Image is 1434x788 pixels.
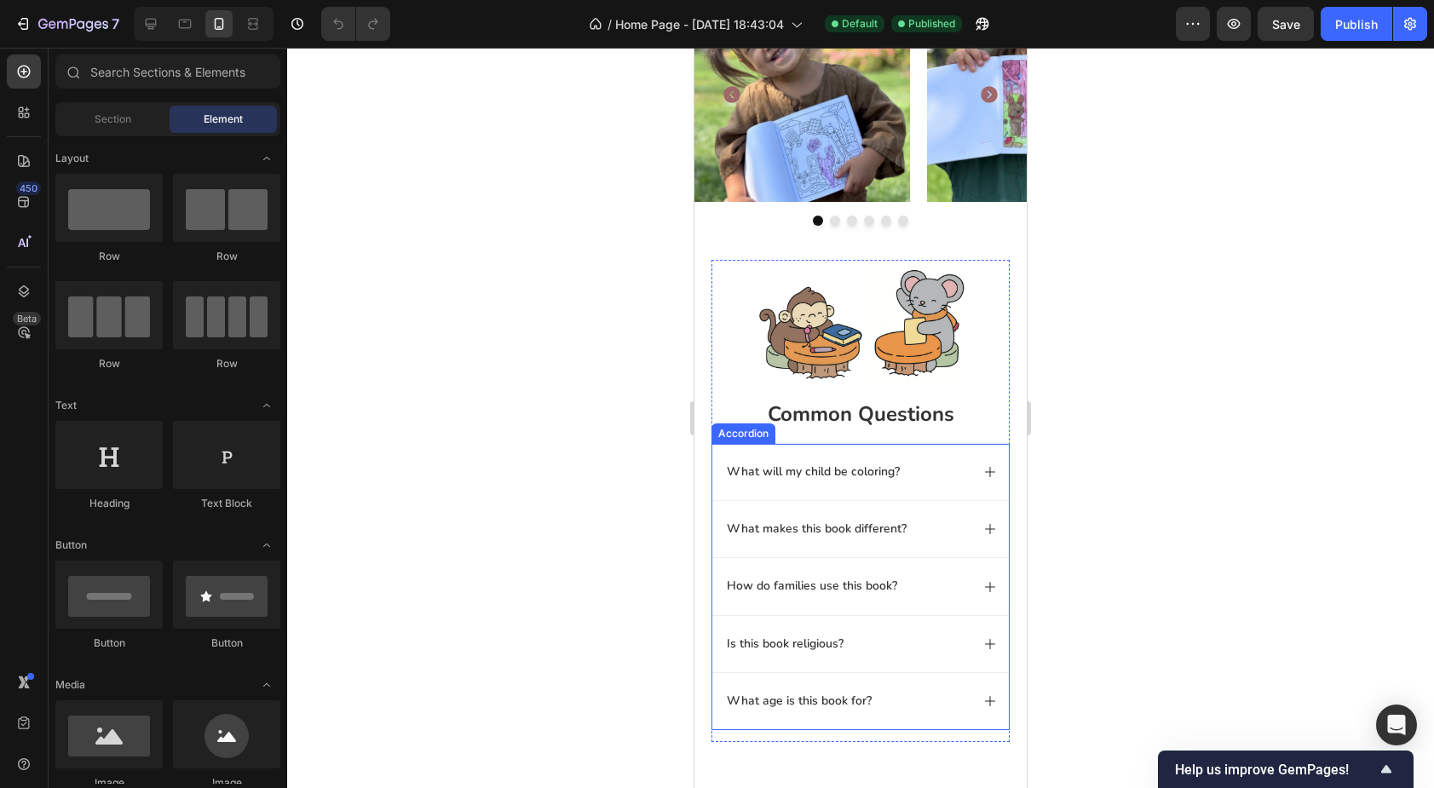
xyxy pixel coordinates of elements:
div: Publish [1335,15,1378,33]
button: Carousel Next Arrow [271,23,319,71]
span: Default [842,16,878,32]
span: Text [55,398,77,413]
div: 450 [16,181,41,195]
iframe: Design area [694,48,1027,788]
p: What will my child be coloring? [32,417,205,432]
button: Dot [118,168,129,178]
span: Media [55,677,85,693]
span: Toggle open [253,671,280,699]
button: Dot [170,168,180,178]
h2: common questions [17,352,315,382]
p: Is this book religious? [32,589,149,604]
div: Row [173,249,280,264]
span: Toggle open [253,392,280,419]
span: / [608,15,612,33]
span: Help us improve GemPages! [1175,762,1376,778]
button: Dot [135,168,146,178]
button: 7 [7,7,127,41]
span: Save [1272,17,1300,32]
button: Save [1258,7,1314,41]
div: Accordion [20,378,78,394]
div: Open Intercom Messenger [1376,705,1417,745]
div: Beta [13,312,41,325]
div: Row [55,249,163,264]
button: Publish [1321,7,1392,41]
div: Undo/Redo [321,7,390,41]
p: How do families use this book? [32,531,203,546]
button: Dot [187,168,197,178]
img: gempages_572602062634747032-edc5a0cd-e71b-40af-9f7d-29267d43dc8e.png [62,212,271,351]
span: Toggle open [253,145,280,172]
span: Home Page - [DATE] 18:43:04 [615,15,784,33]
p: 7 [112,14,119,34]
p: What age is this book for? [32,646,177,661]
div: Button [173,636,280,651]
div: Button [55,636,163,651]
div: Row [55,356,163,371]
div: Text Block [173,496,280,511]
span: Section [95,112,131,127]
span: Button [55,538,87,553]
button: Show survey - Help us improve GemPages! [1175,759,1397,779]
button: Dot [204,168,214,178]
button: Dot [153,168,163,178]
div: Heading [55,496,163,511]
span: Element [204,112,243,127]
p: What makes this book different? [32,474,212,489]
input: Search Sections & Elements [55,55,280,89]
span: Layout [55,151,89,166]
span: Toggle open [253,532,280,559]
span: Published [908,16,955,32]
div: Row [173,356,280,371]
